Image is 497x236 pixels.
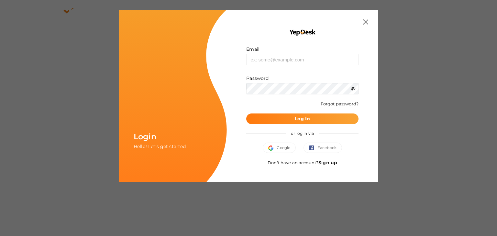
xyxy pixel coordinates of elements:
[309,145,317,151] img: facebook.svg
[321,101,359,106] a: Forgot password?
[263,143,296,153] button: Google
[363,19,368,25] img: close.svg
[268,160,337,165] span: Don't have an account?
[286,126,319,141] span: or log in via
[295,116,310,122] b: Log In
[134,144,186,149] span: Hello! Let's get started
[246,75,269,81] label: Password
[289,29,316,36] img: YEP_black_cropped.png
[304,143,342,153] button: Facebook
[246,54,359,65] input: ex: some@example.com
[134,132,156,141] span: Login
[246,46,260,52] label: Email
[318,160,337,166] a: Sign up
[268,145,277,151] img: google.svg
[246,113,359,124] button: Log In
